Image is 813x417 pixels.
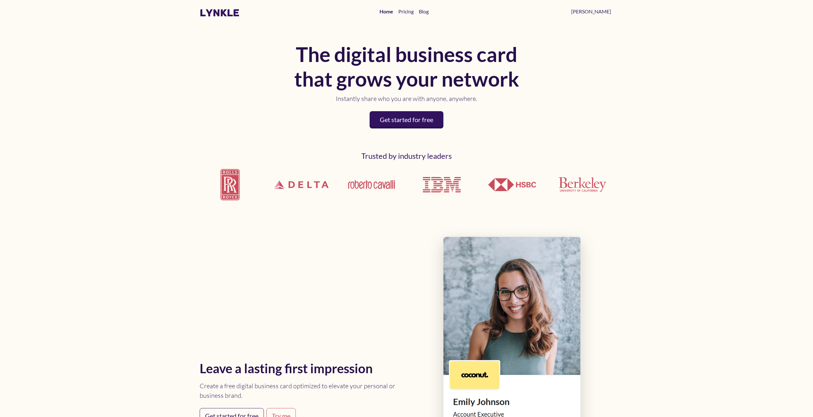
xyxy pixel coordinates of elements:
a: Pricing [396,5,416,18]
p: Instantly share who you are with anyone, anywhere. [292,94,522,104]
h1: The digital business card that grows your network [292,42,522,91]
img: Rolls Royce [200,164,262,205]
h2: Trusted by industry leaders [200,151,614,161]
h2: Leave a lasting first impression [200,361,403,376]
a: Get started for free [370,111,443,128]
a: Blog [416,5,431,18]
a: [PERSON_NAME] [569,5,614,18]
img: Delta Airlines [270,162,333,207]
img: IBM [418,161,466,209]
a: Home [377,5,396,18]
img: HSBC [488,178,536,191]
img: UCLA Berkeley [558,177,606,192]
img: Roberto Cavalli [348,180,395,189]
a: lynkle [200,7,240,19]
p: Create a free digital business card optimized to elevate your personal or business brand. [200,381,403,400]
